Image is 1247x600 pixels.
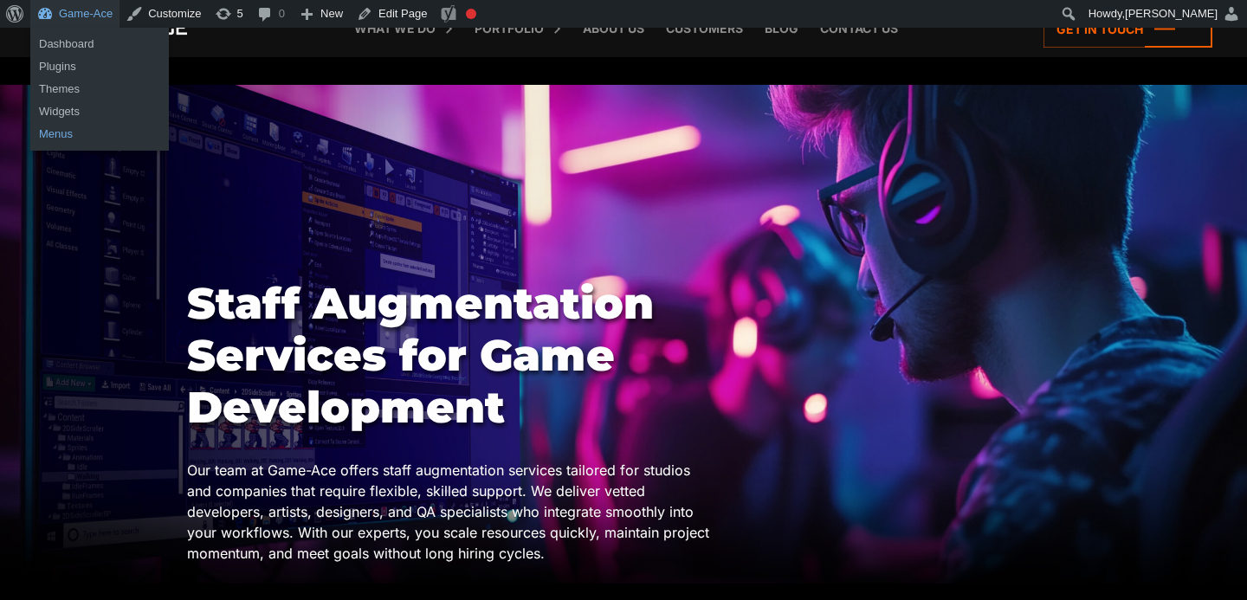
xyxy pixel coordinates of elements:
[1043,10,1212,48] a: Get in touch
[30,123,169,145] a: Menus
[1125,7,1218,20] span: [PERSON_NAME]
[30,78,169,100] a: Themes
[30,28,169,83] ul: Game-Ace
[30,55,169,78] a: Plugins
[187,278,711,434] h1: Staff Augmentation Services for Game Development
[187,460,711,564] p: Our team at Game-Ace offers staff augmentation services tailored for studios and companies that r...
[30,73,169,151] ul: Game-Ace
[30,33,169,55] a: Dashboard
[30,100,169,123] a: Widgets
[466,9,476,19] div: Focus keyphrase not set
